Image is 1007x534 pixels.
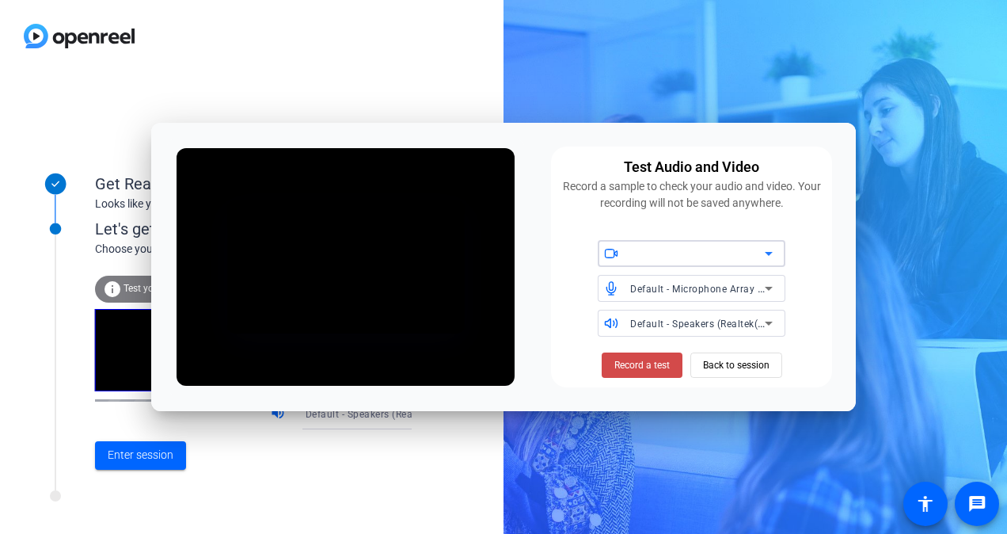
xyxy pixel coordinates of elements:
[624,156,759,178] div: Test Audio and Video
[306,407,477,420] span: Default - Speakers (Realtek(R) Audio)
[95,217,444,241] div: Let's get connected.
[95,241,444,257] div: Choose your settings
[602,353,682,378] button: Record a test
[614,358,670,372] span: Record a test
[95,172,412,196] div: Get Ready!
[703,350,769,380] span: Back to session
[270,405,289,424] mat-icon: volume_up
[967,494,986,513] mat-icon: message
[630,317,801,330] span: Default - Speakers (Realtek(R) Audio)
[108,447,173,463] span: Enter session
[690,353,782,378] button: Back to session
[560,178,823,212] div: Record a sample to check your audio and video. Your recording will not be saved anywhere.
[103,280,122,299] mat-icon: info
[95,196,412,212] div: Looks like you've been invited to join
[916,494,935,513] mat-icon: accessibility
[123,283,234,294] span: Test your audio and video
